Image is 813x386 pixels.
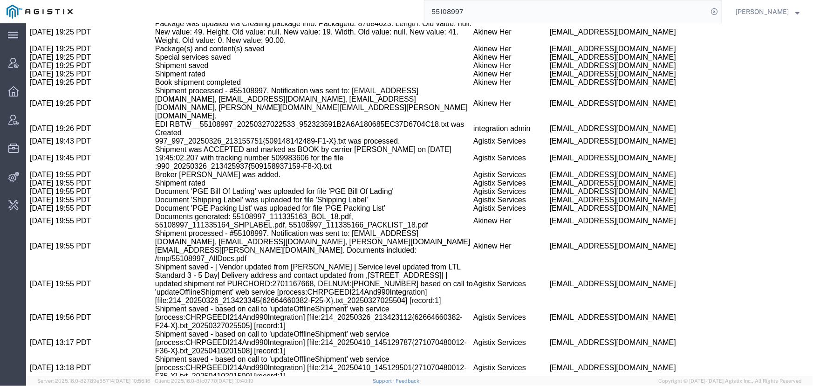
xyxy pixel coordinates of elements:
td: [DATE] 19:26 PDT [4,97,129,114]
td: Agistix Services [447,164,524,172]
td: [DATE] 19:25 PDT [4,30,129,38]
td: [DATE] 19:55 PDT [4,181,129,189]
span: [EMAIL_ADDRESS][DOMAIN_NAME] [524,290,650,298]
td: Akinew Her [447,30,524,38]
span: [EMAIL_ADDRESS][DOMAIN_NAME] [524,55,650,63]
td: [DATE] 19:25 PDT [4,21,129,30]
input: Search for shipment number, reference number [424,0,708,23]
td: Broker [PERSON_NAME] was added. [129,147,447,156]
td: EDI RBTW__55108997_20250327022533_952323591B2A6A180685EC37D6704C18.txt was Created [129,97,447,114]
td: Akinew Her [447,63,524,97]
td: [DATE] 19:55 PDT [4,206,129,240]
span: [EMAIL_ADDRESS][DOMAIN_NAME] [524,181,650,189]
td: Shipment saved - based on call to 'updateOfflineShipment' web service [process:CHRPGEEDI214And990... [129,332,447,357]
td: Document 'PGE Packing List' was uploaded for file 'PGE Packing List' [129,181,447,189]
td: 997_997_20250326_213155751{509148142489-F1-X}.txt was processed. [129,114,447,122]
td: Akinew Her [447,21,524,30]
span: [DATE] 10:56:16 [114,378,150,384]
span: [EMAIL_ADDRESS][DOMAIN_NAME] [524,38,650,46]
span: [EMAIL_ADDRESS][DOMAIN_NAME] [524,156,650,164]
td: Shipment processed - #55108997. Notification was sent to: [EMAIL_ADDRESS][DOMAIN_NAME], [EMAIL_AD... [129,206,447,240]
td: Agistix Services [447,122,524,147]
iframe: FS Legacy Container [26,23,813,376]
td: Agistix Services [447,172,524,181]
td: Package(s) and content(s) saved [129,21,447,30]
td: Shipment rated [129,47,447,55]
td: [DATE] 13:18 PDT [4,332,129,357]
span: [EMAIL_ADDRESS][DOMAIN_NAME] [524,47,650,55]
td: Document 'PGE Bill Of Lading' was uploaded for file 'PGE Bill Of Lading' [129,164,447,172]
td: Shipment was ACCEPTED and marked as BOOK by carrier [PERSON_NAME] on [DATE] 19:45:02.207 with tra... [129,122,447,147]
span: Copyright © [DATE]-[DATE] Agistix Inc., All Rights Reserved [658,377,802,385]
span: [EMAIL_ADDRESS][DOMAIN_NAME] [524,21,650,29]
td: [DATE] 19:55 PDT [4,147,129,156]
td: Shipment saved - based on call to 'updateOfflineShipment' web service [process:CHRPGEEDI214And990... [129,282,447,307]
span: [EMAIL_ADDRESS][DOMAIN_NAME] [524,315,650,323]
img: logo [7,5,73,19]
span: [EMAIL_ADDRESS][DOMAIN_NAME] [524,131,650,138]
td: Book shipment completed [129,55,447,63]
td: [DATE] 19:25 PDT [4,38,129,47]
td: Shipment saved [129,38,447,47]
td: Agistix Services [447,240,524,282]
span: [EMAIL_ADDRESS][DOMAIN_NAME] [524,172,650,180]
td: integration admin [447,97,524,114]
a: Feedback [396,378,420,384]
a: Support [373,378,396,384]
td: [DATE] 19:25 PDT [4,47,129,55]
span: [EMAIL_ADDRESS][DOMAIN_NAME] [524,147,650,155]
td: Akinew Her [447,189,524,206]
td: [DATE] 19:55 PDT [4,189,129,206]
span: [EMAIL_ADDRESS][DOMAIN_NAME] [524,101,650,109]
span: Server: 2025.16.0-82789e55714 [37,378,150,384]
td: [DATE] 19:45 PDT [4,122,129,147]
td: [DATE] 19:55 PDT [4,240,129,282]
td: [DATE] 19:25 PDT [4,55,129,63]
td: Akinew Her [447,47,524,55]
span: [EMAIL_ADDRESS][DOMAIN_NAME] [524,114,650,122]
span: [EMAIL_ADDRESS][DOMAIN_NAME] [524,30,650,38]
span: [EMAIL_ADDRESS][DOMAIN_NAME] [524,256,650,264]
td: [DATE] 19:55 PDT [4,172,129,181]
span: [EMAIL_ADDRESS][DOMAIN_NAME] [524,193,650,201]
span: [EMAIL_ADDRESS][DOMAIN_NAME] [524,164,650,172]
td: [DATE] 19:55 PDT [4,164,129,172]
td: Akinew Her [447,38,524,47]
td: Agistix Services [447,282,524,307]
td: Agistix Services [447,114,524,122]
td: Documents generated: 55108997_111335163_BOL_18.pdf, 55108997_111335164_SHPLABEL.pdf, 55108997_111... [129,189,447,206]
span: [EMAIL_ADDRESS][DOMAIN_NAME] [524,340,650,348]
span: [EMAIL_ADDRESS][DOMAIN_NAME] [524,76,650,84]
td: Agistix Services [447,307,524,332]
td: [DATE] 19:25 PDT [4,63,129,97]
td: Agistix Services [447,181,524,189]
td: Akinew Her [447,206,524,240]
td: [DATE] 19:43 PDT [4,114,129,122]
span: [EMAIL_ADDRESS][DOMAIN_NAME] [524,219,650,227]
td: Shipment rated [129,156,447,164]
span: Client: 2025.16.0-8fc0770 [155,378,253,384]
td: Agistix Services [447,332,524,357]
td: Agistix Services [447,147,524,156]
span: Jenneffer Jahraus [736,7,789,17]
td: [DATE] 19:55 PDT [4,156,129,164]
td: Akinew Her [447,55,524,63]
td: [DATE] 19:56 PDT [4,282,129,307]
td: Special services saved [129,30,447,38]
td: Agistix Services [447,156,524,164]
span: [DATE] 10:40:19 [217,378,253,384]
td: Shipment saved - | Vendor updated from [PERSON_NAME] | Service level updated from LTL Standard 3 ... [129,240,447,282]
td: Document 'Shipping Label' was uploaded for file 'Shipping Label' [129,172,447,181]
button: [PERSON_NAME] [735,6,800,17]
td: [DATE] 13:17 PDT [4,307,129,332]
td: Shipment processed - #55108997. Notification was sent to: [EMAIL_ADDRESS][DOMAIN_NAME], [EMAIL_AD... [129,63,447,97]
span: [EMAIL_ADDRESS][DOMAIN_NAME] [524,5,650,13]
td: Shipment saved - based on call to 'updateOfflineShipment' web service [process:CHRPGEEDI214And990... [129,307,447,332]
